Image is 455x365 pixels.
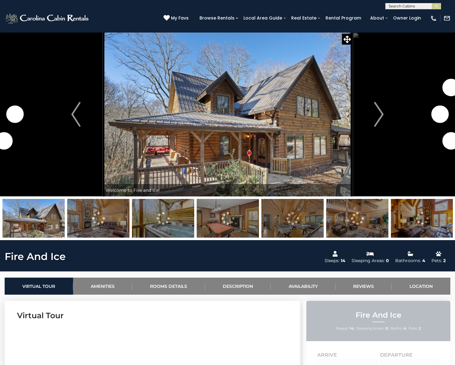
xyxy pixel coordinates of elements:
[197,199,259,238] img: 163279967
[261,199,324,238] img: 163279968
[367,13,387,23] a: About
[5,12,90,24] img: White-1-2.png
[171,15,189,21] span: My Favs
[271,278,335,295] a: Availability
[73,278,133,295] a: Amenities
[103,184,353,196] div: Welcome to Fire and Ice!
[67,199,129,238] img: 163279953
[5,278,73,295] a: Virtual Tour
[430,15,437,22] img: phone-regular-white.png
[2,199,65,238] img: 163279950
[50,32,103,196] button: Previous
[392,278,450,295] a: Location
[288,13,320,23] a: Real Estate
[374,102,384,127] img: arrow
[71,102,81,127] img: arrow
[326,199,388,238] img: 163279969
[444,15,450,22] img: mail-regular-white.png
[352,32,405,196] button: Next
[164,15,190,22] a: My Favs
[205,278,271,295] a: Description
[391,199,453,238] img: 163294735
[196,13,238,23] a: Browse Rentals
[322,13,364,23] a: Rental Program
[335,278,392,295] a: Reviews
[390,13,424,23] a: Owner Login
[132,199,194,238] img: 164090335
[17,310,288,321] h3: Virtual Tour
[132,278,205,295] a: Rooms Details
[240,13,285,23] a: Local Area Guide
